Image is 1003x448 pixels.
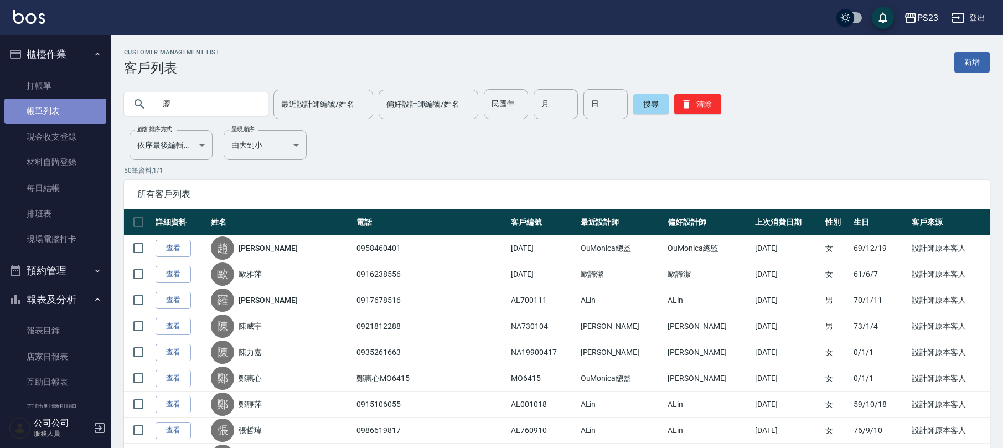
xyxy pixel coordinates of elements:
td: 0958460401 [354,235,508,261]
a: 互助點數明細 [4,395,106,420]
th: 上次消費日期 [752,209,823,235]
td: [DATE] [752,235,823,261]
td: 0935261663 [354,339,508,365]
a: 互助日報表 [4,369,106,395]
td: [DATE] [508,235,577,261]
th: 客戶編號 [508,209,577,235]
a: 陳威宇 [239,321,262,332]
td: [DATE] [752,339,823,365]
h5: 公司公司 [34,418,90,429]
a: 查看 [156,422,191,439]
th: 姓名 [208,209,354,235]
span: 所有客戶列表 [137,189,976,200]
td: [PERSON_NAME] [665,339,752,365]
td: 69/12/19 [851,235,909,261]
td: ALin [578,392,665,418]
div: 依序最後編輯時間 [130,130,213,160]
a: 查看 [156,292,191,309]
div: 羅 [211,289,234,312]
td: 歐諦潔 [665,261,752,287]
button: 預約管理 [4,256,106,285]
a: 張哲瑋 [239,425,262,436]
a: 查看 [156,344,191,361]
div: 陳 [211,341,234,364]
td: [PERSON_NAME] [665,365,752,392]
a: 歐雅萍 [239,269,262,280]
td: 女 [823,261,851,287]
td: 0986619817 [354,418,508,444]
td: 0915106055 [354,392,508,418]
button: save [872,7,894,29]
td: 設計師原本客人 [909,313,990,339]
div: 由大到小 [224,130,307,160]
button: 櫃檯作業 [4,40,106,69]
div: PS23 [917,11,938,25]
td: [DATE] [752,365,823,392]
div: 趙 [211,236,234,260]
td: MO6415 [508,365,577,392]
a: 排班表 [4,201,106,226]
td: 0/1/1 [851,339,909,365]
td: 0921812288 [354,313,508,339]
td: 女 [823,365,851,392]
a: 打帳單 [4,73,106,99]
th: 詳細資料 [153,209,208,235]
td: 歐諦潔 [578,261,665,287]
td: 73/1/4 [851,313,909,339]
td: [DATE] [508,261,577,287]
a: 鄭惠心 [239,373,262,384]
td: [DATE] [752,392,823,418]
div: 鄭 [211,393,234,416]
input: 搜尋關鍵字 [155,89,259,119]
td: 女 [823,392,851,418]
a: [PERSON_NAME] [239,243,297,254]
td: 設計師原本客人 [909,287,990,313]
td: 設計師原本客人 [909,235,990,261]
a: [PERSON_NAME] [239,295,297,306]
td: ALin [578,287,665,313]
td: 設計師原本客人 [909,418,990,444]
p: 50 筆資料, 1 / 1 [124,166,990,176]
th: 性別 [823,209,851,235]
td: 女 [823,339,851,365]
td: 鄭惠心MO6415 [354,365,508,392]
td: [DATE] [752,261,823,287]
td: NA19900417 [508,339,577,365]
div: 歐 [211,262,234,286]
th: 最近設計師 [578,209,665,235]
td: [PERSON_NAME] [578,313,665,339]
a: 新增 [954,52,990,73]
td: 76/9/10 [851,418,909,444]
a: 每日結帳 [4,176,106,201]
a: 查看 [156,266,191,283]
td: 設計師原本客人 [909,392,990,418]
label: 顧客排序方式 [137,125,172,133]
td: 61/6/7 [851,261,909,287]
td: AL700111 [508,287,577,313]
td: ALin [665,287,752,313]
a: 現場電腦打卡 [4,226,106,252]
img: Person [9,417,31,439]
th: 電話 [354,209,508,235]
td: 59/10/18 [851,392,909,418]
td: 設計師原本客人 [909,365,990,392]
img: Logo [13,10,45,24]
td: 設計師原本客人 [909,339,990,365]
td: 設計師原本客人 [909,261,990,287]
td: [PERSON_NAME] [578,339,665,365]
button: 登出 [947,8,990,28]
td: AL760910 [508,418,577,444]
td: 70/1/11 [851,287,909,313]
label: 呈現順序 [231,125,255,133]
a: 查看 [156,396,191,413]
a: 查看 [156,240,191,257]
td: OuMonica總監 [578,235,665,261]
td: 女 [823,418,851,444]
td: 男 [823,287,851,313]
td: NA730104 [508,313,577,339]
div: 陳 [211,315,234,338]
td: 0917678516 [354,287,508,313]
td: ALin [665,392,752,418]
td: OuMonica總監 [578,365,665,392]
td: OuMonica總監 [665,235,752,261]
